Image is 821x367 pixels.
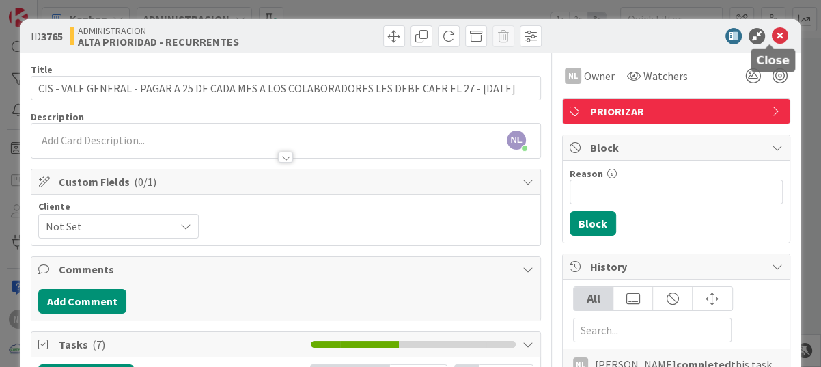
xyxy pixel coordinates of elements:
input: Search... [573,318,732,342]
div: NL [565,68,581,84]
button: Block [570,211,616,236]
h5: Close [756,54,790,67]
span: ADMINISTRACION [78,25,239,36]
span: Comments [59,261,516,277]
input: type card name here... [31,76,541,100]
span: ID [31,28,63,44]
span: Block [590,139,765,156]
b: ALTA PRIORIDAD - RECURRENTES [78,36,239,47]
label: Reason [570,167,603,180]
div: All [574,287,613,310]
label: Title [31,64,53,76]
span: PRIORIZAR [590,103,765,120]
span: ( 0/1 ) [134,175,156,189]
span: ( 7 ) [92,338,105,351]
span: History [590,258,765,275]
span: Tasks [59,336,304,353]
span: Description [31,111,84,123]
div: Cliente [38,202,199,211]
span: Owner [584,68,615,84]
span: Watchers [643,68,688,84]
span: Not Set [46,217,168,236]
span: Custom Fields [59,174,516,190]
b: 3765 [41,29,63,43]
span: NL [507,131,526,150]
button: Add Comment [38,289,126,314]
